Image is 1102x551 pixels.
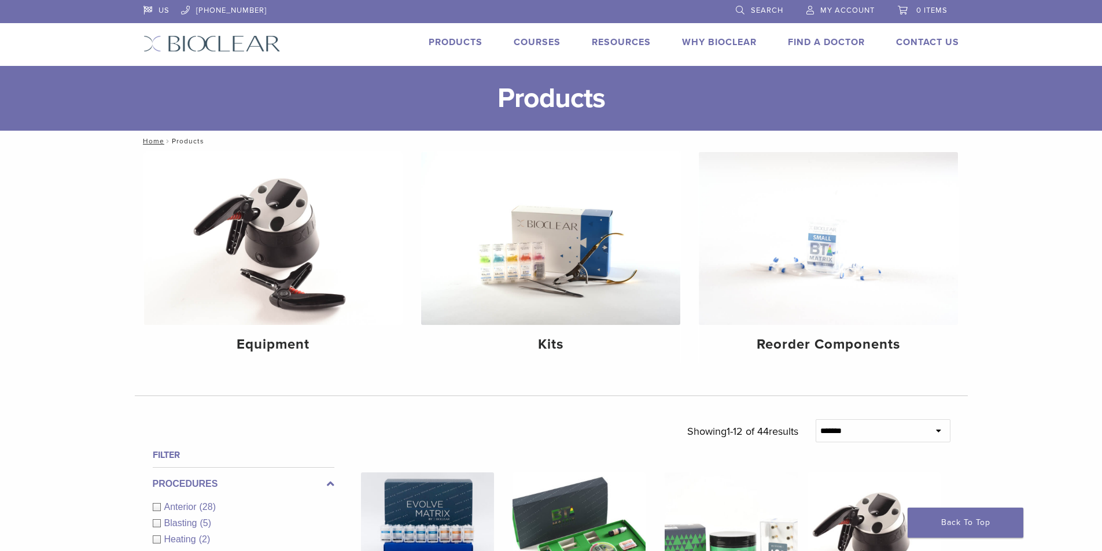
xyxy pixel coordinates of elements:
span: 1-12 of 44 [727,425,769,438]
img: Bioclear [143,35,281,52]
nav: Products [135,131,968,151]
img: Equipment [144,152,403,325]
a: Reorder Components [699,152,958,363]
a: Equipment [144,152,403,363]
a: Home [139,137,164,145]
a: Contact Us [896,36,959,48]
a: Resources [592,36,651,48]
a: Kits [421,152,680,363]
img: Kits [421,152,680,325]
span: Blasting [164,518,200,528]
span: (28) [200,502,216,512]
h4: Equipment [153,334,394,355]
a: Products [429,36,482,48]
span: / [164,138,172,144]
span: Heating [164,534,199,544]
a: Why Bioclear [682,36,757,48]
label: Procedures [153,477,334,491]
span: Search [751,6,783,15]
a: Courses [514,36,561,48]
span: My Account [820,6,875,15]
span: Anterior [164,502,200,512]
h4: Filter [153,448,334,462]
a: Find A Doctor [788,36,865,48]
h4: Kits [430,334,671,355]
span: 0 items [916,6,948,15]
img: Reorder Components [699,152,958,325]
span: (5) [200,518,211,528]
a: Back To Top [908,508,1023,538]
h4: Reorder Components [708,334,949,355]
p: Showing results [687,419,798,443]
span: (2) [199,534,211,544]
